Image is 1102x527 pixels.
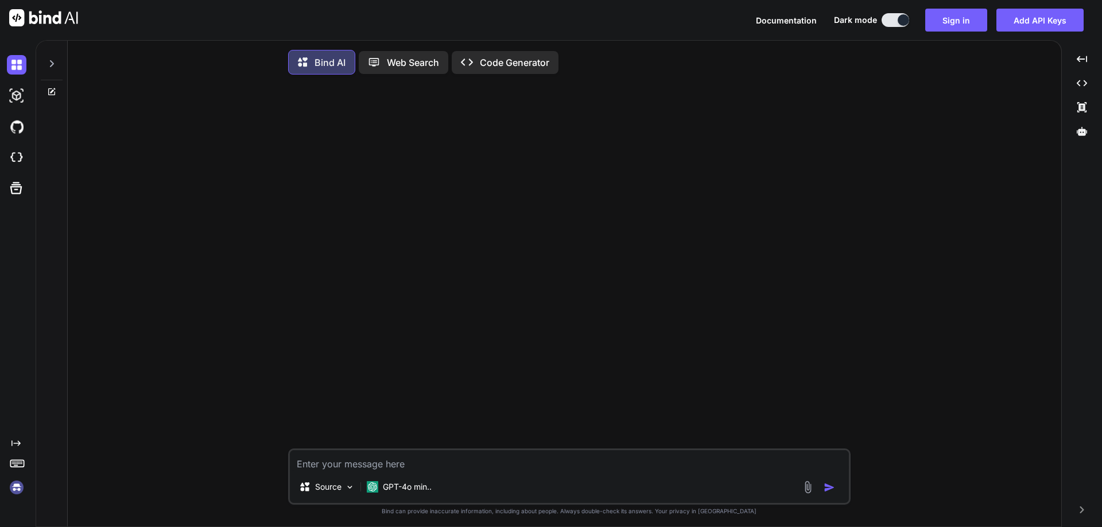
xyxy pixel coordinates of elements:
[996,9,1084,32] button: Add API Keys
[801,481,814,494] img: attachment
[756,14,817,26] button: Documentation
[925,9,987,32] button: Sign in
[7,55,26,75] img: darkChat
[345,482,355,492] img: Pick Models
[315,56,346,69] p: Bind AI
[315,481,342,493] p: Source
[288,507,851,516] p: Bind can provide inaccurate information, including about people. Always double-check its answers....
[7,478,26,497] img: signin
[7,86,26,106] img: darkAi-studio
[7,117,26,136] img: githubDark
[824,482,835,493] img: icon
[383,481,432,493] p: GPT-4o min..
[834,14,877,26] span: Dark mode
[7,148,26,167] img: cloudideIcon
[756,15,817,25] span: Documentation
[387,56,439,69] p: Web Search
[480,56,549,69] p: Code Generator
[9,9,78,26] img: Bind AI
[367,481,378,493] img: GPT-4o mini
